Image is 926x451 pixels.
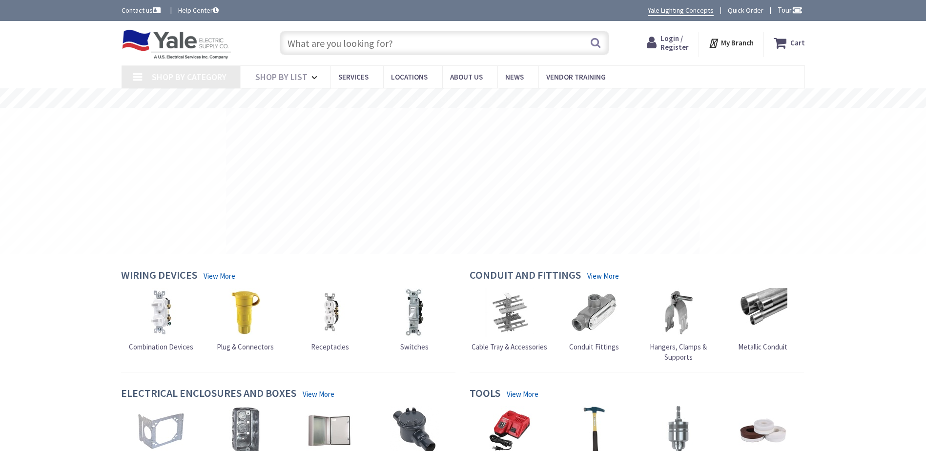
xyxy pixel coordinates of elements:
a: Hangers, Clamps & Supports Hangers, Clamps & Supports [638,288,719,363]
img: Yale Electric Supply Co. [122,29,232,60]
img: Metallic Conduit [739,288,787,337]
span: Tour [778,5,803,15]
img: Cable Tray & Accessories [485,288,534,337]
a: Yale Lighting Concepts [648,5,714,16]
a: Metallic Conduit Metallic Conduit [738,288,787,352]
span: Locations [391,72,428,82]
a: Conduit Fittings Conduit Fittings [569,288,619,352]
img: Plug & Connectors [221,288,270,337]
span: Services [338,72,369,82]
span: News [505,72,524,82]
strong: My Branch [721,38,754,47]
span: Switches [400,342,429,351]
h4: Tools [470,387,500,401]
img: Conduit Fittings [570,288,618,337]
span: Combination Devices [129,342,193,351]
span: Cable Tray & Accessories [472,342,547,351]
a: Cable Tray & Accessories Cable Tray & Accessories [472,288,547,352]
a: Help Center [178,5,219,15]
a: View More [587,271,619,281]
h4: Electrical Enclosures and Boxes [121,387,296,401]
a: Receptacles Receptacles [306,288,354,352]
img: Combination Devices [137,288,185,337]
span: Shop By List [255,71,308,82]
span: Shop By Category [152,71,226,82]
a: Contact us [122,5,163,15]
img: Receptacles [306,288,354,337]
span: About Us [450,72,483,82]
span: Metallic Conduit [738,342,787,351]
span: Vendor Training [546,72,606,82]
img: Switches [390,288,439,337]
h4: Conduit and Fittings [470,269,581,283]
a: Login / Register [647,34,689,52]
a: Cart [774,34,805,52]
div: My Branch [708,34,754,52]
a: Plug & Connectors Plug & Connectors [217,288,274,352]
span: Login / Register [660,34,689,52]
a: Quick Order [728,5,763,15]
a: View More [303,389,334,399]
span: Plug & Connectors [217,342,274,351]
span: Receptacles [311,342,349,351]
strong: Cart [790,34,805,52]
a: Switches Switches [390,288,439,352]
a: View More [204,271,235,281]
img: Hangers, Clamps & Supports [654,288,703,337]
input: What are you looking for? [280,31,609,55]
span: Conduit Fittings [569,342,619,351]
a: View More [507,389,538,399]
a: Combination Devices Combination Devices [129,288,193,352]
span: Hangers, Clamps & Supports [650,342,707,362]
h4: Wiring Devices [121,269,197,283]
